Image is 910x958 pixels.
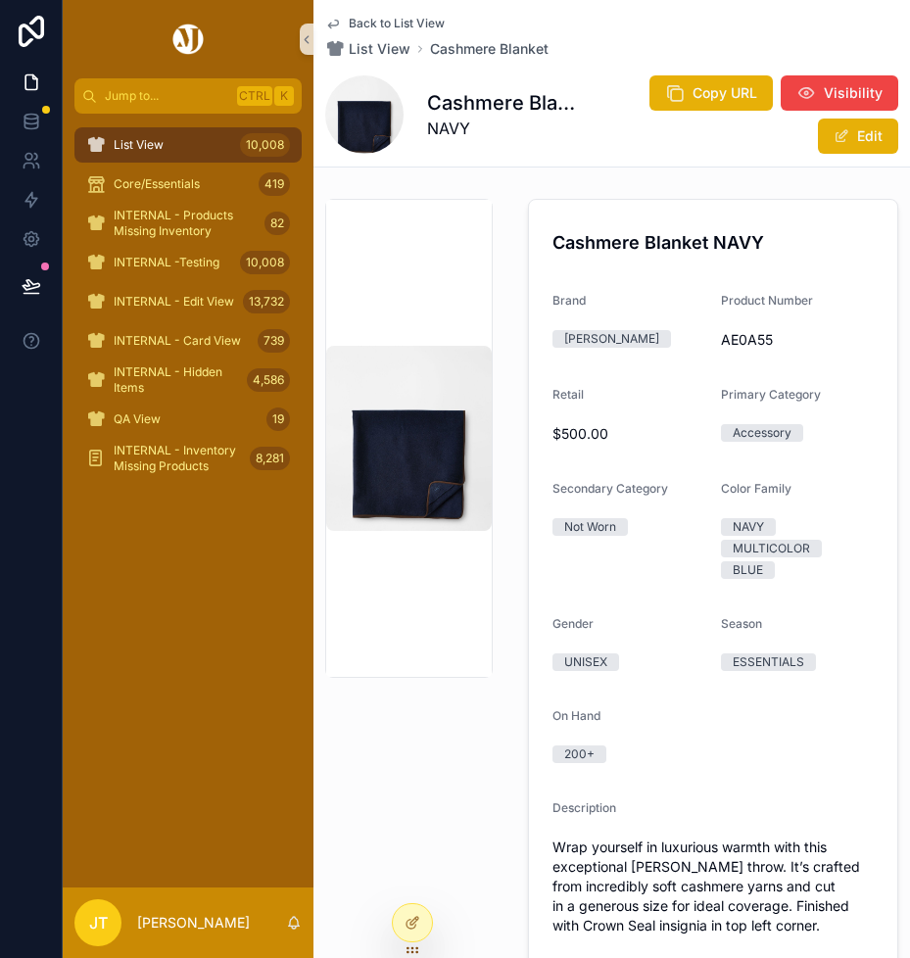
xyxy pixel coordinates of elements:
div: 8,281 [250,447,290,470]
a: INTERNAL -Testing10,008 [74,245,302,280]
a: INTERNAL - Card View739 [74,323,302,359]
div: BLUE [733,561,763,579]
a: INTERNAL - Hidden Items4,586 [74,362,302,398]
p: [PERSON_NAME] [137,913,250,933]
span: NAVY [427,117,581,140]
h4: Cashmere Blanket NAVY [552,229,874,256]
span: Primary Category [721,387,821,402]
span: Brand [552,293,586,308]
span: Core/Essentials [114,176,200,192]
a: Back to List View [325,16,445,31]
div: 10,008 [240,133,290,157]
div: 419 [259,172,290,196]
span: Product Number [721,293,813,308]
span: Ctrl [237,86,272,106]
div: UNISEX [564,653,607,671]
div: NAVY [733,518,764,536]
div: 739 [258,329,290,353]
span: Visibility [824,83,883,103]
span: $500.00 [552,424,705,444]
div: Not Worn [564,518,616,536]
a: INTERNAL - Inventory Missing Products8,281 [74,441,302,476]
a: List View10,008 [74,127,302,163]
img: App logo [169,24,207,55]
span: AE0A55 [721,330,874,350]
span: QA View [114,411,161,427]
span: List View [114,137,164,153]
button: Jump to...CtrlK [74,78,302,114]
div: [PERSON_NAME] [564,330,659,348]
button: Visibility [781,75,898,111]
a: INTERNAL - Edit View13,732 [74,284,302,319]
span: On Hand [552,708,600,723]
a: Cashmere Blanket [430,39,549,59]
div: 200+ [564,745,595,763]
div: 82 [264,212,290,235]
a: List View [325,39,410,59]
span: INTERNAL - Hidden Items [114,364,239,396]
span: Season [721,616,762,631]
div: 19 [266,407,290,431]
div: Accessory [733,424,791,442]
div: ESSENTIALS [733,653,804,671]
span: JT [89,911,108,934]
div: MULTICOLOR [733,540,810,557]
span: Secondary Category [552,481,668,496]
a: INTERNAL - Products Missing Inventory82 [74,206,302,241]
div: 4,586 [247,368,290,392]
img: AE0A55_NAV.jpg [326,346,492,532]
span: Retail [552,387,584,402]
div: 13,732 [243,290,290,313]
div: 10,008 [240,251,290,274]
span: List View [349,39,410,59]
span: Copy URL [693,83,757,103]
div: scrollable content [63,114,313,502]
span: INTERNAL - Card View [114,333,241,349]
a: Core/Essentials419 [74,167,302,202]
span: INTERNAL - Edit View [114,294,234,310]
span: Color Family [721,481,791,496]
span: INTERNAL -Testing [114,255,219,270]
button: Edit [818,119,898,154]
h1: Cashmere Blanket [427,89,581,117]
a: QA View19 [74,402,302,437]
button: Copy URL [649,75,773,111]
span: K [276,88,292,104]
span: Wrap yourself in luxurious warmth with this exceptional [PERSON_NAME] throw. It’s crafted from in... [552,838,874,935]
span: Gender [552,616,594,631]
span: Back to List View [349,16,445,31]
span: Jump to... [105,88,229,104]
span: INTERNAL - Products Missing Inventory [114,208,257,239]
span: Description [552,800,616,815]
span: INTERNAL - Inventory Missing Products [114,443,242,474]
